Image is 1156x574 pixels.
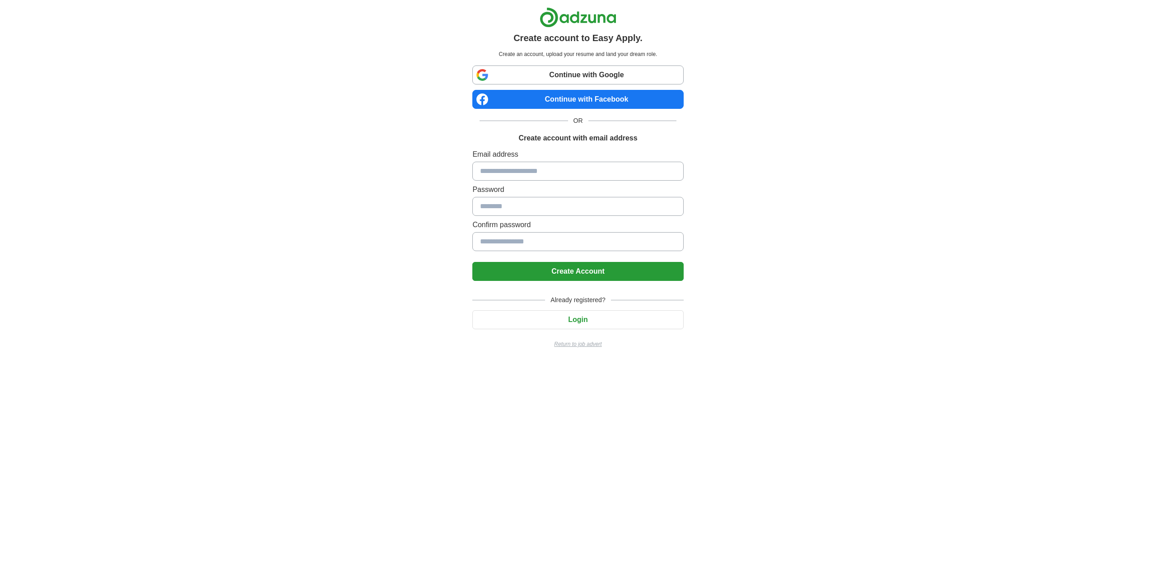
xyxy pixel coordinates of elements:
button: Login [472,310,683,329]
label: Email address [472,149,683,160]
span: OR [568,116,588,126]
h1: Create account to Easy Apply. [513,31,643,45]
button: Create Account [472,262,683,281]
a: Continue with Google [472,65,683,84]
a: Continue with Facebook [472,90,683,109]
label: Confirm password [472,219,683,230]
label: Password [472,184,683,195]
p: Create an account, upload your resume and land your dream role. [474,50,681,58]
a: Return to job advert [472,340,683,348]
h1: Create account with email address [518,133,637,144]
span: Already registered? [545,295,611,305]
img: Adzuna logo [540,7,616,28]
a: Login [472,316,683,323]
